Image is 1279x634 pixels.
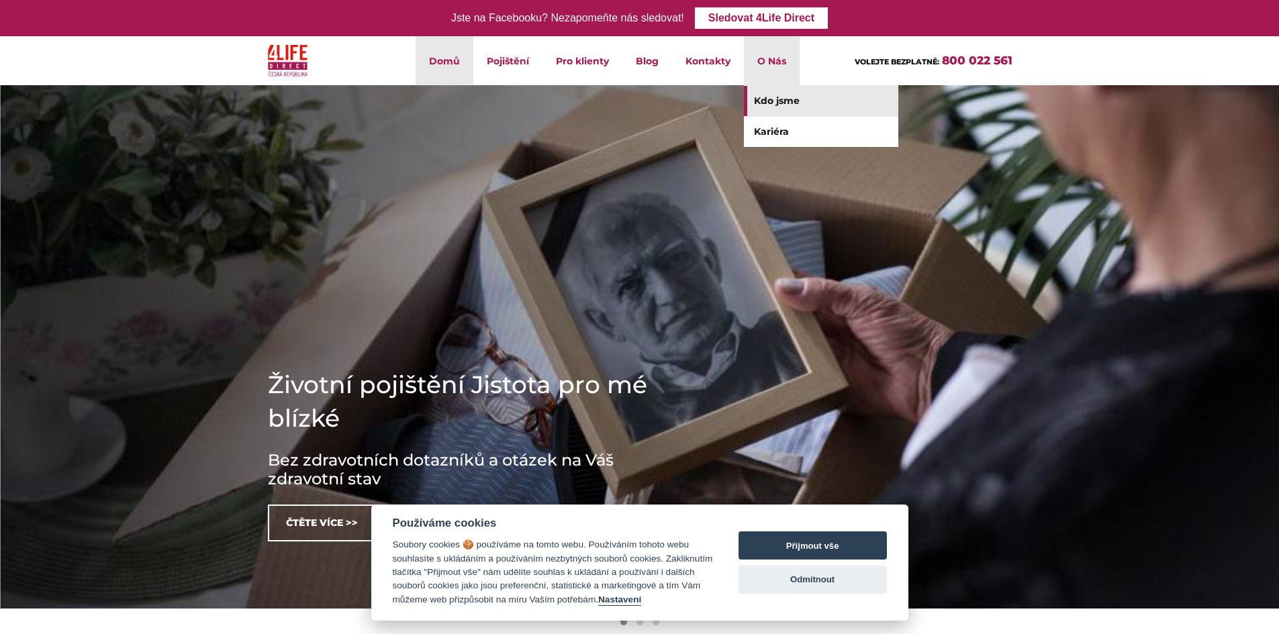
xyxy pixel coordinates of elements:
[451,9,684,28] div: Jste na Facebooku? Nezapomeňte nás sledovat!
[598,594,641,606] button: Nastavení
[695,7,828,29] a: Sledovat 4Life Direct
[672,36,744,85] a: Kontakty
[393,538,713,606] div: Soubory cookies 🍪 používáme na tomto webu. Používáním tohoto webu souhlasíte s ukládáním a použív...
[268,368,671,435] h1: Životní pojištění Jistota pro mé blízké
[739,531,887,560] button: Přijmout vše
[942,54,1012,67] a: 800 022 561
[744,86,898,116] a: Kdo jsme
[268,42,308,80] img: 4Life Direct Česká republika logo
[268,505,376,541] a: Čtěte více >>
[739,566,887,594] button: Odmítnout
[416,36,473,85] a: Domů
[393,517,713,530] div: Používáme cookies
[744,117,898,147] a: Kariéra
[622,36,672,85] a: Blog
[855,57,939,66] span: VOLEJTE BEZPLATNĚ:
[268,451,671,488] h3: Bez zdravotních dotazníků a otázek na Váš zdravotní stav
